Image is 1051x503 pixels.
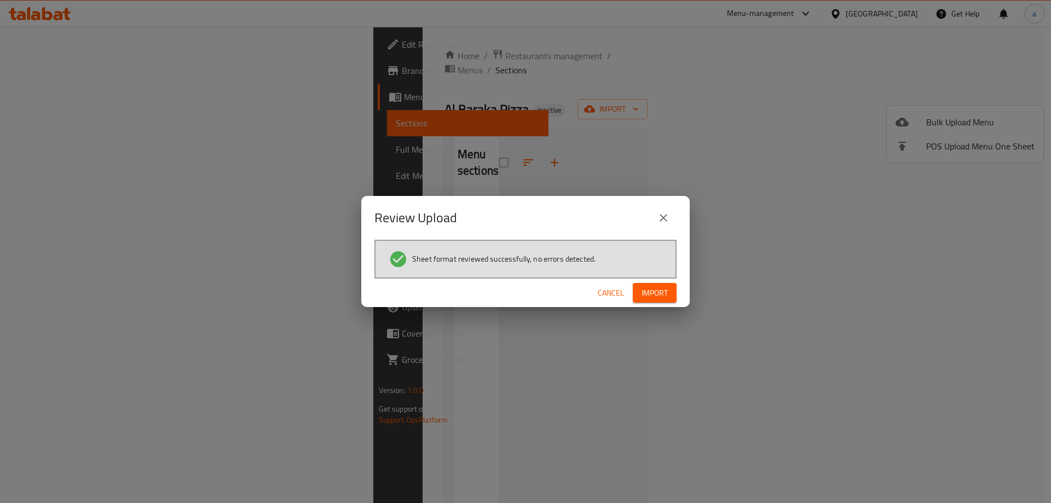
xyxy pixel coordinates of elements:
[593,283,628,303] button: Cancel
[650,205,677,231] button: close
[412,253,596,264] span: Sheet format reviewed successfully, no errors detected.
[374,209,457,227] h2: Review Upload
[642,286,668,300] span: Import
[633,283,677,303] button: Import
[598,286,624,300] span: Cancel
